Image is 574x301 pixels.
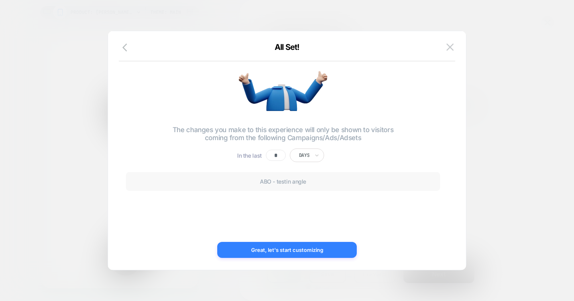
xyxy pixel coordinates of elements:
[252,178,314,185] p: ABO - testin angle
[239,71,327,111] img: success
[237,152,262,159] span: In the last
[217,242,357,258] button: Great, let's start customizing
[446,44,454,50] img: close
[275,42,300,52] span: All Set!
[126,126,440,142] p: The changes you make to this experience will only be shown to visitors coming from the following ...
